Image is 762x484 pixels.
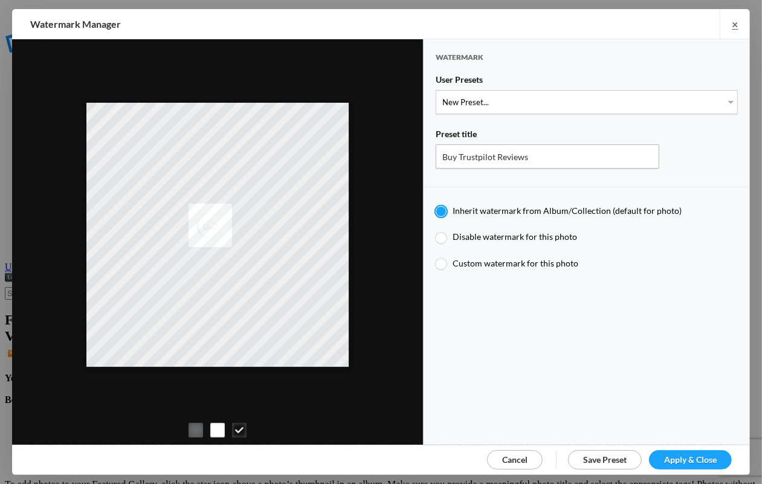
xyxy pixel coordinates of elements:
[436,144,659,169] input: Name for your Watermark Preset
[453,205,682,216] span: Inherit watermark from Album/Collection (default for photo)
[453,258,579,268] span: Custom watermark for this photo
[502,454,528,465] span: Cancel
[453,231,578,242] span: Disable watermark for this photo
[436,129,477,144] span: Preset title
[720,9,750,39] a: ×
[583,454,627,465] span: Save Preset
[664,454,717,465] span: Apply & Close
[568,450,642,469] a: Save Preset
[436,53,483,73] span: Watermark
[30,9,481,39] h2: Watermark Manager
[436,74,483,90] span: User Presets
[649,450,732,469] a: Apply & Close
[487,450,543,469] a: Cancel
